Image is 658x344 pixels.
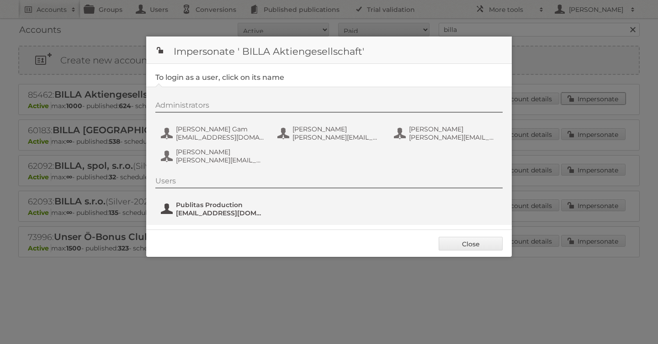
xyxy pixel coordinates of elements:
span: [PERSON_NAME] [176,148,265,156]
span: [PERSON_NAME] Gam [176,125,265,133]
span: [EMAIL_ADDRESS][DOMAIN_NAME] [176,209,265,217]
span: [PERSON_NAME][EMAIL_ADDRESS][DOMAIN_NAME] [292,133,381,141]
span: [PERSON_NAME] [292,125,381,133]
a: Close [439,237,503,250]
button: [PERSON_NAME] Gam [EMAIL_ADDRESS][DOMAIN_NAME] [160,124,267,142]
span: Publitas Production [176,201,265,209]
div: Users [155,177,503,188]
button: [PERSON_NAME] [PERSON_NAME][EMAIL_ADDRESS][DOMAIN_NAME] [276,124,384,142]
legend: To login as a user, click on its name [155,73,284,82]
button: [PERSON_NAME] [PERSON_NAME][EMAIL_ADDRESS][DOMAIN_NAME] [393,124,500,142]
span: [PERSON_NAME][EMAIL_ADDRESS][DOMAIN_NAME] [176,156,265,164]
span: [EMAIL_ADDRESS][DOMAIN_NAME] [176,133,265,141]
div: Administrators [155,101,503,113]
button: Publitas Production [EMAIL_ADDRESS][DOMAIN_NAME] [160,200,267,218]
span: [PERSON_NAME] [409,125,498,133]
h1: Impersonate ' BILLA Aktiengesellschaft' [146,36,512,64]
button: [PERSON_NAME] [PERSON_NAME][EMAIL_ADDRESS][DOMAIN_NAME] [160,147,267,165]
span: [PERSON_NAME][EMAIL_ADDRESS][DOMAIN_NAME] [409,133,498,141]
